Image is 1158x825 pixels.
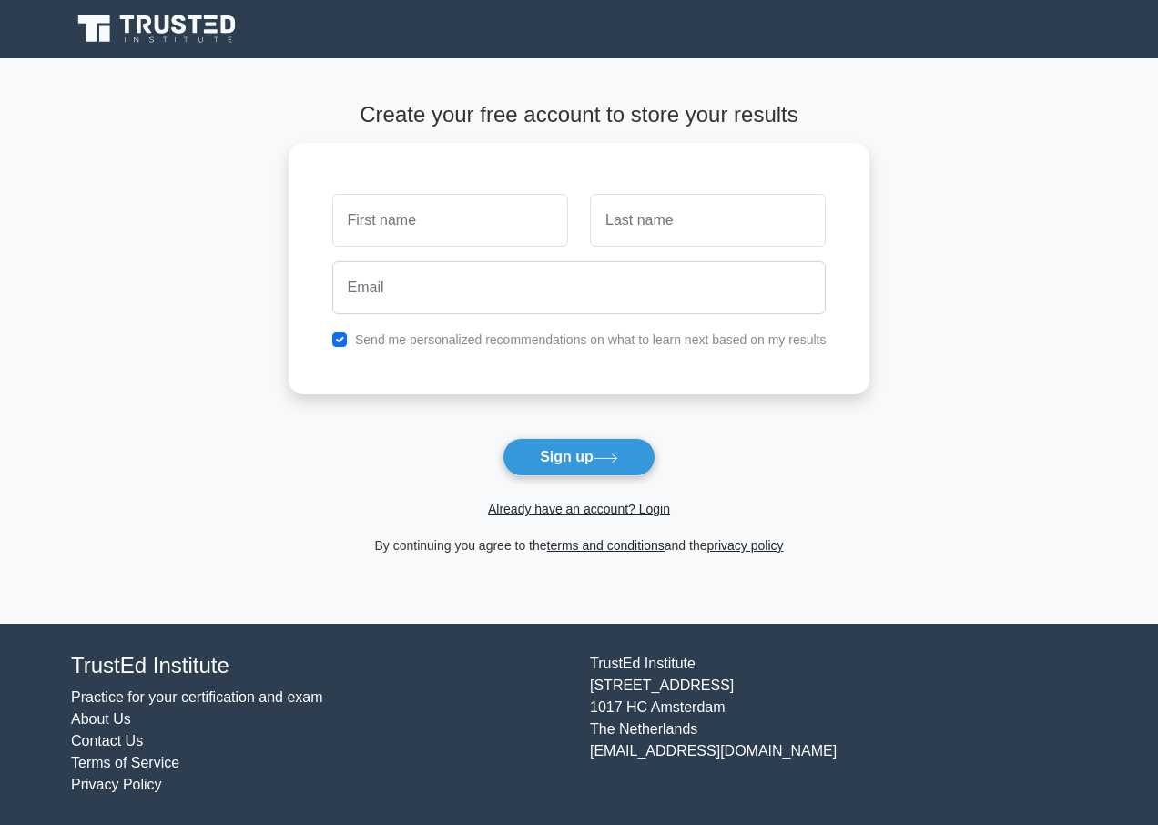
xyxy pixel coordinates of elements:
[71,689,323,705] a: Practice for your certification and exam
[71,733,143,749] a: Contact Us
[547,538,665,553] a: terms and conditions
[289,102,870,128] h4: Create your free account to store your results
[590,194,826,247] input: Last name
[355,332,827,347] label: Send me personalized recommendations on what to learn next based on my results
[332,261,827,314] input: Email
[71,653,568,679] h4: TrustEd Institute
[579,653,1098,796] div: TrustEd Institute [STREET_ADDRESS] 1017 HC Amsterdam The Netherlands [EMAIL_ADDRESS][DOMAIN_NAME]
[71,755,179,770] a: Terms of Service
[278,535,881,556] div: By continuing you agree to the and the
[488,502,670,516] a: Already have an account? Login
[71,711,131,727] a: About Us
[71,777,162,792] a: Privacy Policy
[503,438,655,476] button: Sign up
[332,194,568,247] input: First name
[707,538,784,553] a: privacy policy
